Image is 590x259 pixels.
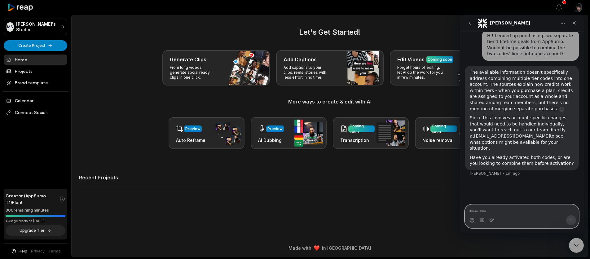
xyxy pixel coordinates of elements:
[185,126,200,132] div: Preview
[4,40,67,51] button: Create Project
[7,22,14,32] div: MS
[267,126,283,132] div: Preview
[6,192,59,205] span: Creator (AppSumo T1) Plan!
[422,137,457,143] h3: Noise removal
[376,120,405,146] img: transcription.png
[350,123,373,134] div: Coming soon
[79,98,580,105] h3: More ways to create & edit with AI
[77,245,582,251] div: Made with in [GEOGRAPHIC_DATA]
[6,225,65,236] button: Upgrade Tier
[48,248,60,254] a: Terms
[6,207,65,213] div: 300 remaining minutes
[284,56,317,63] h3: Add Captions
[31,248,45,254] a: Privacy
[4,77,67,88] a: Brand template
[4,55,67,65] a: Home
[4,107,67,118] span: Connect Socials
[428,57,452,62] div: Coming soon
[340,137,375,143] h3: Transcription
[314,245,319,251] img: heart emoji
[460,15,584,233] iframe: Intercom live chat
[258,137,284,143] h3: AI Dubbing
[4,95,67,106] a: Calendar
[397,65,445,80] p: Forget hours of editing, let AI do the work for you in few minutes.
[294,120,323,147] img: ai_dubbing.png
[397,56,425,63] h3: Edit Videos
[170,56,206,63] h3: Generate Clips
[432,123,456,134] div: Coming soon
[176,137,205,143] h3: Auto Reframe
[6,219,65,223] div: *Usage resets on [DATE]
[79,174,118,181] h2: Recent Projects
[569,238,584,253] iframe: Intercom live chat
[4,66,67,76] a: Projects
[284,65,332,80] p: Add captions to your clips, reels, stories with less effort in no time.
[19,248,27,254] span: Help
[170,65,218,80] p: From long videos generate social ready clips in one click.
[79,27,580,38] h2: Let's Get Started!
[16,21,58,33] p: [PERSON_NAME]'s Studio
[212,121,241,145] img: auto_reframe.png
[459,122,487,144] img: noise_removal.png
[11,248,27,254] button: Help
